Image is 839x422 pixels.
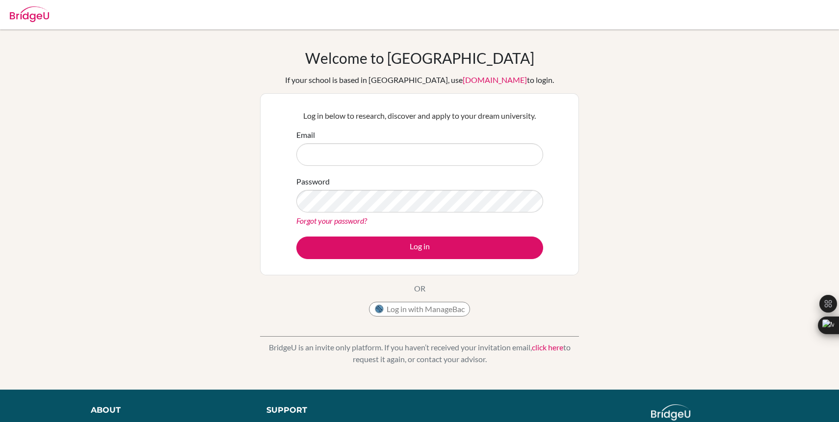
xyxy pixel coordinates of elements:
a: [DOMAIN_NAME] [463,75,527,84]
img: logo_white@2x-f4f0deed5e89b7ecb1c2cc34c3e3d731f90f0f143d5ea2071677605dd97b5244.png [651,404,691,421]
a: click here [532,343,563,352]
div: About [91,404,244,416]
div: If your school is based in [GEOGRAPHIC_DATA], use to login. [285,74,554,86]
p: Log in below to research, discover and apply to your dream university. [296,110,543,122]
p: BridgeU is an invite only platform. If you haven’t received your invitation email, to request it ... [260,342,579,365]
button: Log in [296,237,543,259]
h1: Welcome to [GEOGRAPHIC_DATA] [305,49,534,67]
img: Bridge-U [10,6,49,22]
label: Password [296,176,330,187]
label: Email [296,129,315,141]
div: Support [266,404,409,416]
a: Forgot your password? [296,216,367,225]
p: OR [414,283,425,294]
button: Log in with ManageBac [369,302,470,316]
